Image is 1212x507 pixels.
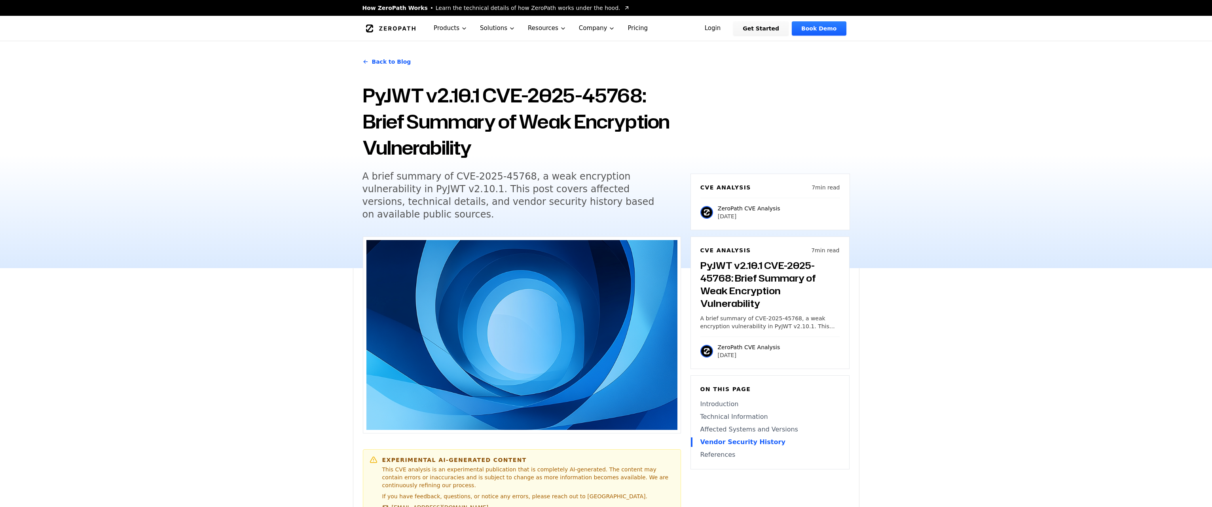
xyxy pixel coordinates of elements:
h5: A brief summary of CVE-2025-45768, a weak encryption vulnerability in PyJWT v2.10.1. This post co... [362,170,666,221]
img: ZeroPath CVE Analysis [700,206,713,219]
p: A brief summary of CVE-2025-45768, a weak encryption vulnerability in PyJWT v2.10.1. This post co... [700,314,840,330]
a: Pricing [621,16,654,41]
h6: CVE Analysis [700,246,751,254]
a: Login [695,21,730,36]
p: ZeroPath CVE Analysis [718,204,780,212]
a: Affected Systems and Versions [700,425,840,434]
p: 7 min read [812,184,840,191]
p: 7 min read [811,246,839,254]
a: Technical Information [700,412,840,422]
a: Back to Blog [362,51,411,73]
button: Company [573,16,622,41]
a: Vendor Security History [700,437,840,447]
a: Get Started [733,21,789,36]
p: ZeroPath CVE Analysis [718,343,780,351]
a: How ZeroPath WorksLearn the technical details of how ZeroPath works under the hood. [362,4,630,12]
button: Products [427,16,474,41]
img: PyJWT v2.10.1 CVE-2025-45768: Brief Summary of Weak Encryption Vulnerability [366,240,677,430]
span: Learn the technical details of how ZeroPath works under the hood. [436,4,620,12]
p: [DATE] [718,212,780,220]
p: This CVE analysis is an experimental publication that is completely AI-generated. The content may... [382,465,674,489]
button: Resources [522,16,573,41]
h6: On this page [700,385,840,393]
nav: Global [353,16,859,41]
a: References [700,450,840,460]
p: [DATE] [718,351,780,359]
h6: CVE Analysis [700,184,751,191]
h6: Experimental AI-Generated Content [382,456,674,464]
h1: PyJWT v2.10.1 CVE-2025-45768: Brief Summary of Weak Encryption Vulnerability [362,82,681,161]
a: Introduction [700,399,840,409]
h3: PyJWT v2.10.1 CVE-2025-45768: Brief Summary of Weak Encryption Vulnerability [700,259,840,310]
a: Book Demo [792,21,846,36]
button: Solutions [474,16,522,41]
span: How ZeroPath Works [362,4,428,12]
p: If you have feedback, questions, or notice any errors, please reach out to [GEOGRAPHIC_DATA]. [382,492,674,500]
img: ZeroPath CVE Analysis [700,345,713,358]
